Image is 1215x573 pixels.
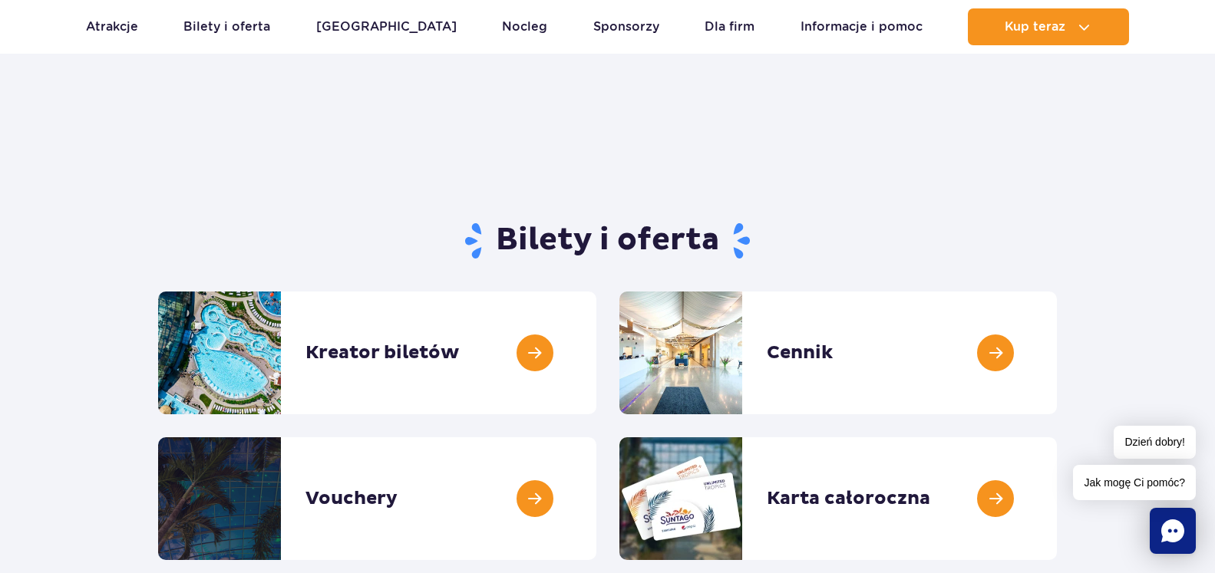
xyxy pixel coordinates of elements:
a: Bilety i oferta [183,8,270,45]
a: Dla firm [705,8,754,45]
button: Kup teraz [968,8,1129,45]
span: Jak mogę Ci pomóc? [1073,465,1196,500]
a: Informacje i pomoc [801,8,923,45]
a: Atrakcje [86,8,138,45]
a: [GEOGRAPHIC_DATA] [316,8,457,45]
h1: Bilety i oferta [158,221,1057,261]
a: Sponsorzy [593,8,659,45]
span: Dzień dobry! [1114,426,1196,459]
div: Chat [1150,508,1196,554]
span: Kup teraz [1005,20,1065,34]
a: Nocleg [502,8,547,45]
